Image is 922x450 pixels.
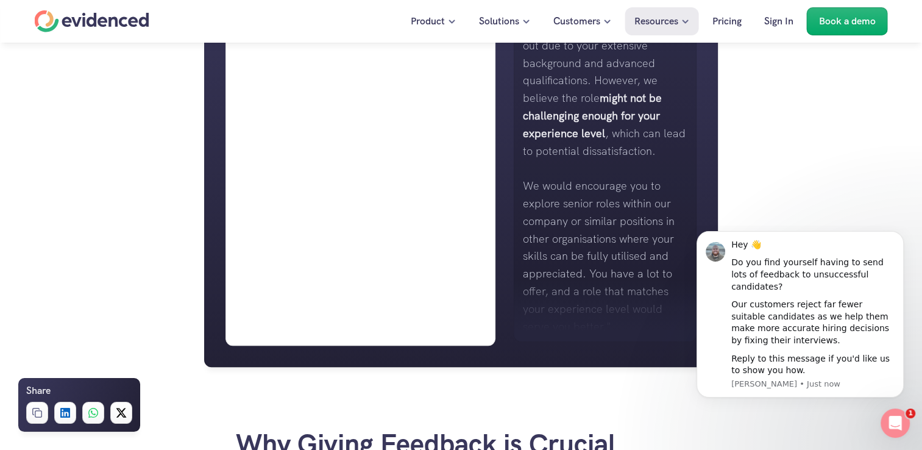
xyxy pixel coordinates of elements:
[411,13,445,29] p: Product
[764,13,793,29] p: Sign In
[553,13,600,29] p: Customers
[678,225,922,417] iframe: Intercom notifications message
[523,177,687,335] p: We would encourage you to explore senior roles within our company or similar positions in other o...
[634,13,678,29] p: Resources
[26,383,51,399] h6: Share
[712,13,742,29] p: Pricing
[881,409,910,438] iframe: Intercom live chat
[523,91,665,140] strong: might not be challenging enough for your experience level
[479,13,519,29] p: Solutions
[807,7,888,35] a: Book a demo
[703,7,751,35] a: Pricing
[906,409,915,418] span: 1
[819,13,876,29] p: Book a demo
[35,10,149,32] a: Home
[755,7,803,35] a: Sign In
